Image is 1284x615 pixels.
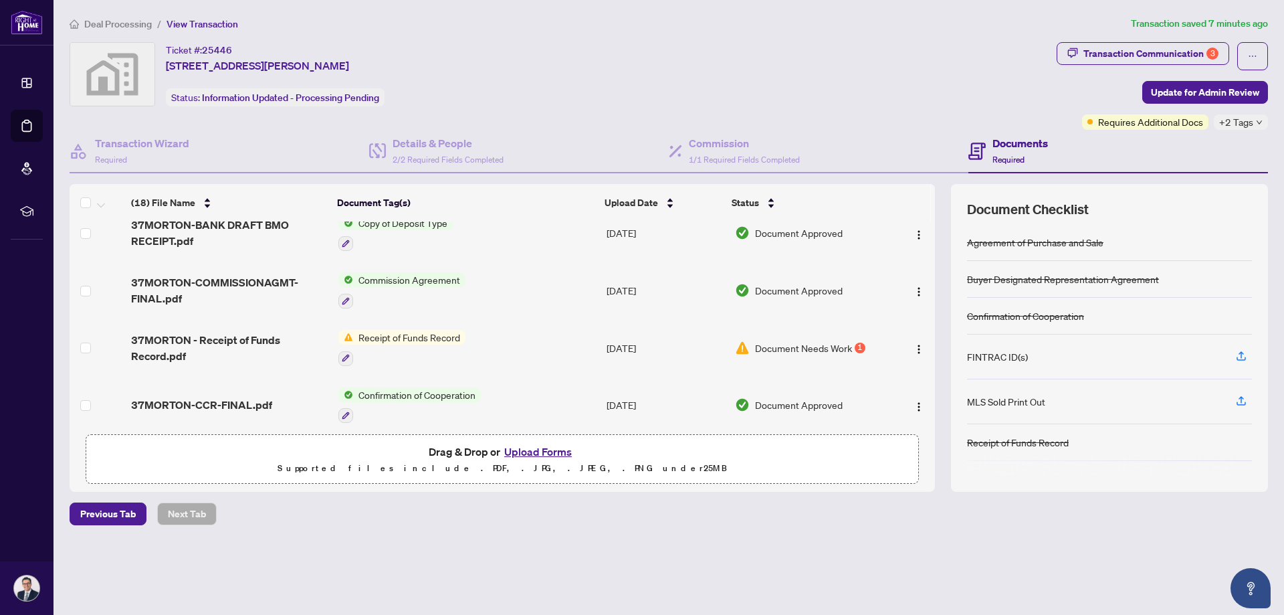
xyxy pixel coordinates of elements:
[914,286,924,297] img: Logo
[166,58,349,74] span: [STREET_ADDRESS][PERSON_NAME]
[755,283,843,298] span: Document Approved
[967,200,1089,219] span: Document Checklist
[131,274,328,306] span: 37MORTON-COMMISSIONAGMT-FINAL.pdf
[855,343,865,353] div: 1
[353,330,465,345] span: Receipt of Funds Record
[908,394,930,416] button: Logo
[1057,42,1229,65] button: Transaction Communication3
[967,235,1103,250] div: Agreement of Purchase and Sale
[131,397,272,413] span: 37MORTON-CCR-FINAL.pdf
[353,272,465,287] span: Commission Agreement
[908,280,930,301] button: Logo
[393,135,504,151] h4: Details & People
[70,43,154,106] img: svg%3e
[992,135,1048,151] h4: Documents
[126,184,332,222] th: (18) File Name
[166,88,385,106] div: Status:
[755,341,852,355] span: Document Needs Work
[80,503,136,525] span: Previous Tab
[338,272,353,287] img: Status Icon
[11,10,43,35] img: logo
[967,394,1045,409] div: MLS Sold Print Out
[14,576,39,601] img: Profile Icon
[601,319,729,377] td: [DATE]
[908,222,930,244] button: Logo
[601,205,729,262] td: [DATE]
[914,230,924,240] img: Logo
[1142,81,1268,104] button: Update for Admin Review
[338,330,353,345] img: Status Icon
[1083,43,1218,64] div: Transaction Communication
[157,503,217,525] button: Next Tab
[338,387,481,424] button: Status IconConfirmation of Cooperation
[689,135,800,151] h4: Commission
[1151,82,1259,103] span: Update for Admin Review
[755,398,843,412] span: Document Approved
[914,344,924,355] img: Logo
[70,503,146,525] button: Previous Tab
[393,155,504,165] span: 2/2 Required Fields Completed
[967,435,1069,450] div: Receipt of Funds Record
[1230,568,1271,608] button: Open asap
[332,184,599,222] th: Document Tag(s)
[605,195,658,210] span: Upload Date
[735,341,750,355] img: Document Status
[95,155,127,165] span: Required
[599,184,727,222] th: Upload Date
[500,443,576,460] button: Upload Forms
[86,435,918,485] span: Drag & Drop orUpload FormsSupported files include .PDF, .JPG, .JPEG, .PNG under25MB
[131,332,328,364] span: 37MORTON - Receipt of Funds Record.pdf
[726,184,885,222] th: Status
[202,92,379,104] span: Information Updated - Processing Pending
[755,226,843,240] span: Document Approved
[1219,114,1253,130] span: +2 Tags
[1206,48,1218,60] div: 3
[338,215,453,252] button: Status IconCopy of Deposit Type
[908,337,930,359] button: Logo
[1256,119,1263,126] span: down
[95,135,189,151] h4: Transaction Wizard
[353,215,453,230] span: Copy of Deposit Type
[131,195,195,210] span: (18) File Name
[166,42,232,58] div: Ticket #:
[167,18,238,30] span: View Transaction
[1248,52,1257,61] span: ellipsis
[967,272,1159,286] div: Buyer Designated Representation Agreement
[735,283,750,298] img: Document Status
[338,387,353,402] img: Status Icon
[967,309,1084,323] div: Confirmation of Cooperation
[601,377,729,434] td: [DATE]
[131,217,328,249] span: 37MORTON-BANK DRAFT BMO RECEIPT.pdf
[689,155,800,165] span: 1/1 Required Fields Completed
[338,215,353,230] img: Status Icon
[338,330,465,366] button: Status IconReceipt of Funds Record
[732,195,759,210] span: Status
[735,226,750,240] img: Document Status
[735,398,750,412] img: Document Status
[914,402,924,412] img: Logo
[429,443,576,460] span: Drag & Drop or
[967,349,1028,364] div: FINTRAC ID(s)
[1098,114,1203,129] span: Requires Additional Docs
[94,460,910,476] p: Supported files include .PDF, .JPG, .JPEG, .PNG under 25 MB
[70,19,79,29] span: home
[353,387,481,402] span: Confirmation of Cooperation
[601,262,729,319] td: [DATE]
[992,155,1025,165] span: Required
[84,18,152,30] span: Deal Processing
[157,16,161,31] li: /
[338,272,465,309] button: Status IconCommission Agreement
[1131,16,1268,31] article: Transaction saved 7 minutes ago
[202,44,232,56] span: 25446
